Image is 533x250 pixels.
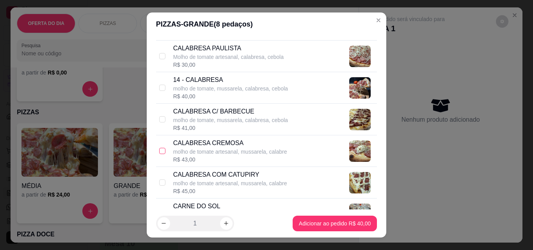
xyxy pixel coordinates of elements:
[349,109,371,130] img: product-image
[173,124,288,132] div: R$ 41,00
[173,202,283,211] p: CARNE DO SOL
[173,53,284,61] p: Molho de tomate artesanal, calabresa, cebola
[372,14,385,27] button: Close
[349,140,371,162] img: product-image
[158,217,170,230] button: decrease-product-quantity
[293,216,377,231] button: Adicionar ao pedido R$ 40,00
[173,85,288,92] p: molho de tomate, mussarela, calabresa, cebola
[156,19,377,30] div: PIZZAS - GRANDE ( 8 pedaços)
[173,187,287,195] div: R$ 45,00
[173,75,288,85] p: 14 - CALABRESA
[173,148,287,156] p: molho de tomate artesanal, mussarela, calabre
[193,219,197,228] p: 1
[349,204,371,225] img: product-image
[173,116,288,124] p: molho de tomate, mussarela, calabresa, cebola
[349,172,371,193] img: product-image
[173,61,284,69] div: R$ 30,00
[349,77,371,99] img: product-image
[173,44,284,53] p: CALABRESA PAULISTA
[173,170,287,179] p: CALABRESA COM CATUPIRY
[173,179,287,187] p: molho de tomate artesanal, mussarela, calabre
[173,156,287,163] div: R$ 43,00
[173,92,288,100] div: R$ 40,00
[173,107,288,116] p: CALABRESA C/ BARBECUE
[220,217,233,230] button: increase-product-quantity
[349,46,371,67] img: product-image
[173,138,287,148] p: CALABRESA CREMOSA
